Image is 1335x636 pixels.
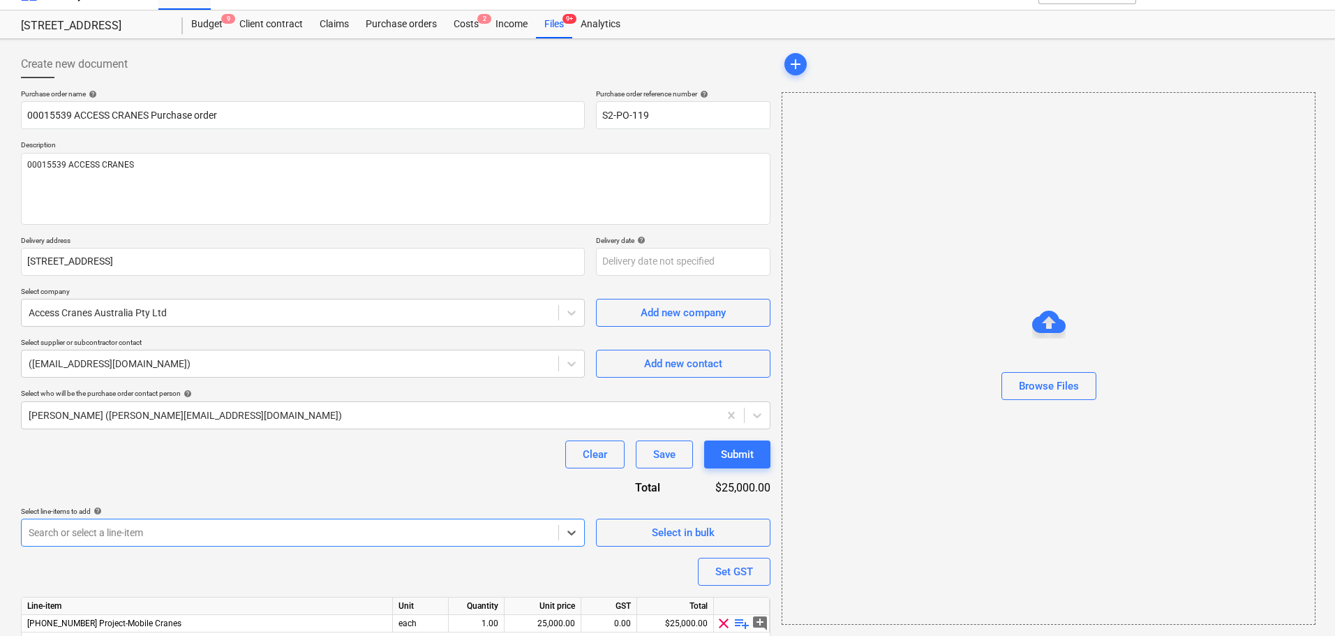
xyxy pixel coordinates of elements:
[1001,372,1096,400] button: Browse Files
[27,619,181,628] span: 3-01-12-03 Project-Mobile Cranes
[21,389,770,398] div: Select who will be the purchase order contact person
[572,10,629,38] a: Analytics
[1265,569,1335,636] iframe: Chat Widget
[183,10,231,38] a: Budget9
[715,615,732,632] span: clear
[21,19,166,34] div: [STREET_ADDRESS]
[596,248,770,276] input: Delivery date not specified
[589,480,683,496] div: Total
[21,236,585,248] p: Delivery address
[221,14,235,24] span: 9
[445,10,487,38] div: Costs
[715,563,753,581] div: Set GST
[21,101,585,129] input: Document name
[596,236,770,245] div: Delivery date
[641,304,726,322] div: Add new company
[697,90,708,98] span: help
[181,390,192,398] span: help
[477,14,491,24] span: 2
[565,441,625,468] button: Clear
[21,153,770,225] textarea: 00015539 ACCESS CRANES
[596,101,770,129] input: Order number
[21,56,128,73] span: Create new document
[733,615,750,632] span: playlist_add
[505,598,581,615] div: Unit price
[536,10,572,38] a: Files9+
[183,10,231,38] div: Budget
[698,558,770,586] button: Set GST
[231,10,311,38] a: Client contract
[787,56,804,73] span: add
[637,598,714,615] div: Total
[704,441,770,468] button: Submit
[596,519,770,547] button: Select in bulk
[683,480,770,496] div: $25,000.00
[393,598,449,615] div: Unit
[536,10,572,38] div: Files
[587,615,631,633] div: 0.00
[21,287,585,299] p: Select company
[454,615,498,633] div: 1.00
[21,338,585,350] p: Select supplier or subcontractor contact
[393,615,449,633] div: each
[357,10,445,38] a: Purchase orders
[449,598,505,615] div: Quantity
[21,507,585,516] div: Select line-items to add
[1019,377,1079,395] div: Browse Files
[596,350,770,378] button: Add new contact
[510,615,575,633] div: 25,000.00
[721,445,754,464] div: Submit
[596,299,770,327] button: Add new company
[653,445,676,464] div: Save
[21,89,585,98] div: Purchase order name
[581,598,637,615] div: GST
[782,92,1315,625] div: Browse Files
[636,441,693,468] button: Save
[487,10,536,38] a: Income
[445,10,487,38] a: Costs2
[637,615,714,633] div: $25,000.00
[21,248,585,276] input: Delivery address
[596,89,770,98] div: Purchase order reference number
[652,524,715,542] div: Select in bulk
[562,14,576,24] span: 9+
[644,355,722,373] div: Add new contact
[91,507,102,515] span: help
[634,236,646,244] span: help
[752,615,768,632] span: add_comment
[311,10,357,38] a: Claims
[21,140,770,152] p: Description
[22,598,393,615] div: Line-item
[583,445,607,464] div: Clear
[86,90,97,98] span: help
